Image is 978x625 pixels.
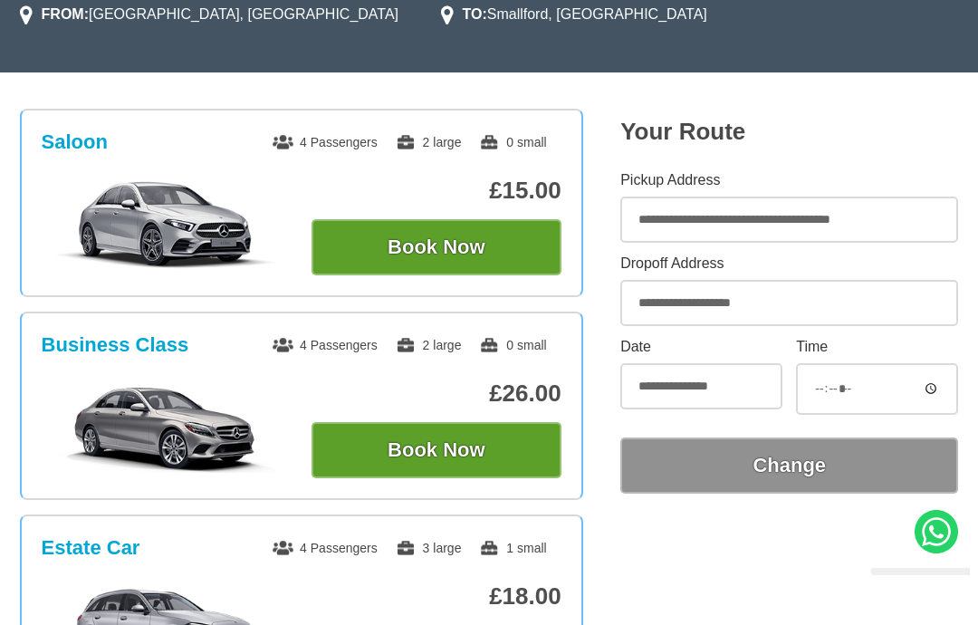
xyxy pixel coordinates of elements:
[620,256,958,271] label: Dropoff Address
[864,568,970,617] iframe: chat widget
[42,179,292,270] img: Saloon
[620,118,958,146] h2: Your Route
[396,541,462,555] span: 3 large
[42,382,292,473] img: Business Class
[42,6,89,22] strong: FROM:
[620,173,958,187] label: Pickup Address
[20,4,398,25] li: [GEOGRAPHIC_DATA], [GEOGRAPHIC_DATA]
[312,177,561,205] p: £15.00
[396,135,462,149] span: 2 large
[479,338,546,352] span: 0 small
[396,338,462,352] span: 2 large
[273,135,378,149] span: 4 Passengers
[463,6,487,22] strong: TO:
[441,4,707,25] li: Smallford, [GEOGRAPHIC_DATA]
[620,437,958,494] button: Change
[273,541,378,555] span: 4 Passengers
[42,536,140,560] h3: Estate Car
[312,380,561,408] p: £26.00
[42,333,189,357] h3: Business Class
[312,219,561,275] button: Book Now
[312,582,561,611] p: £18.00
[273,338,378,352] span: 4 Passengers
[796,340,958,354] label: Time
[42,130,108,154] h3: Saloon
[620,340,782,354] label: Date
[479,135,546,149] span: 0 small
[479,541,546,555] span: 1 small
[312,422,561,478] button: Book Now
